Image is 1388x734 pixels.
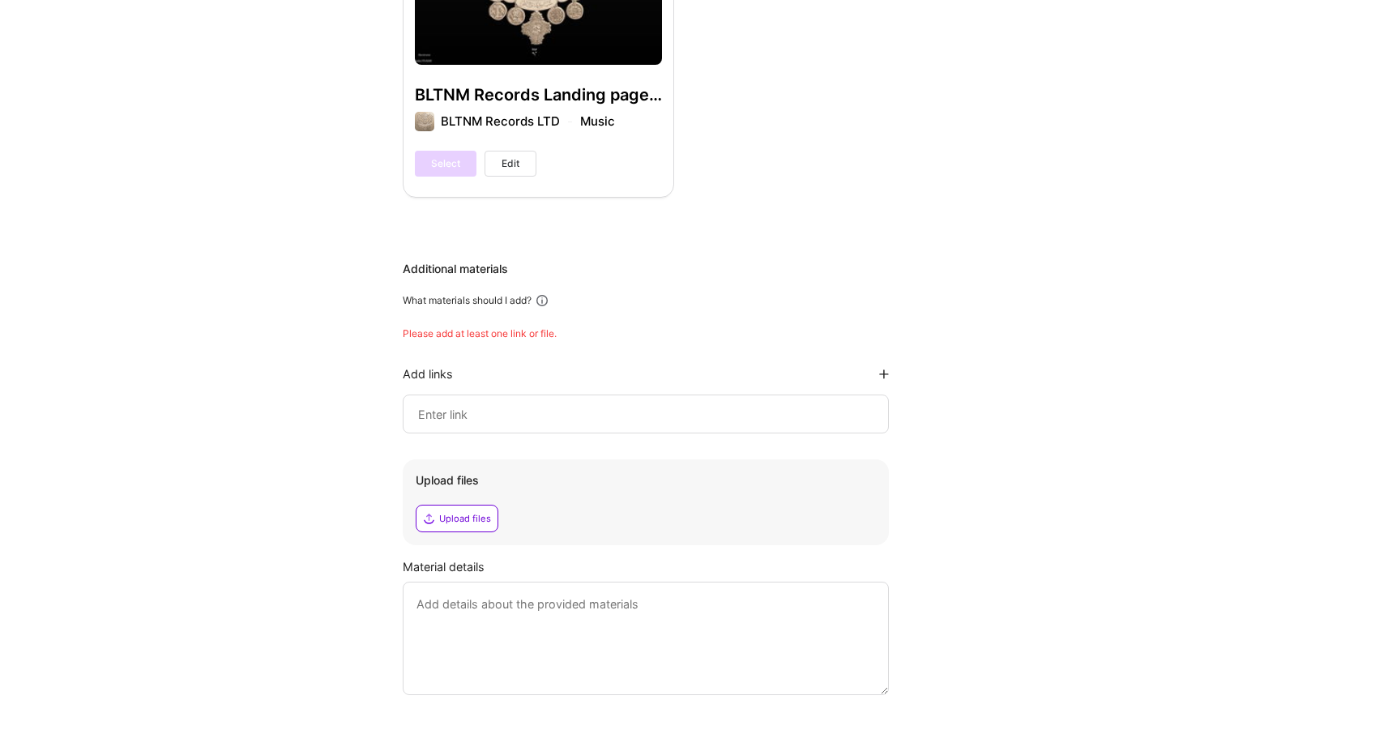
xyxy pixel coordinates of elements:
input: Enter link [416,404,875,424]
i: icon Upload2 [423,512,436,525]
i: icon Info [535,293,549,308]
div: Please add at least one link or file. [403,327,970,340]
div: Upload files [416,472,876,489]
button: Edit [485,151,536,177]
i: icon PlusBlackFlat [879,369,889,379]
div: Upload files [439,512,491,525]
div: Additional materials [403,261,970,277]
div: What materials should I add? [403,294,532,307]
div: Material details [403,558,970,575]
span: Edit [502,156,519,171]
div: Add links [403,366,453,382]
